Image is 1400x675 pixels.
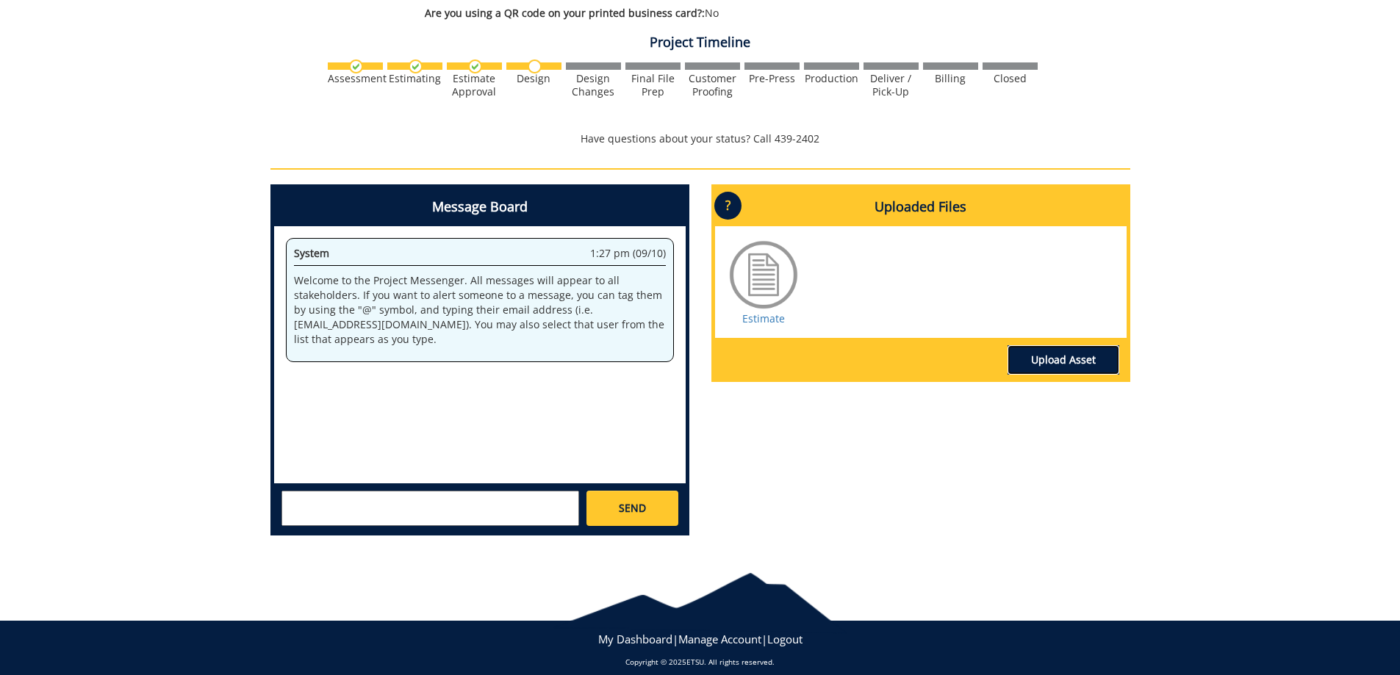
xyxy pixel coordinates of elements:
[590,246,666,261] span: 1:27 pm (09/10)
[566,72,621,98] div: Design Changes
[804,72,859,85] div: Production
[923,72,978,85] div: Billing
[864,72,919,98] div: Deliver / Pick-Up
[294,273,666,347] p: Welcome to the Project Messenger. All messages will appear to all stakeholders. If you want to al...
[586,491,678,526] a: SEND
[468,59,482,73] img: checkmark
[270,35,1130,50] h4: Project Timeline
[767,632,803,646] a: Logout
[742,311,785,325] a: Estimate
[328,72,383,85] div: Assessment
[983,72,1038,85] div: Closed
[387,72,442,85] div: Estimating
[447,72,502,98] div: Estimate Approval
[744,72,800,85] div: Pre-Press
[506,72,561,85] div: Design
[274,188,686,226] h4: Message Board
[294,246,329,260] span: System
[270,131,1130,146] p: Have questions about your status? Call 439-2402
[349,59,363,73] img: checkmark
[678,632,761,646] a: Manage Account
[1008,345,1119,375] a: Upload Asset
[528,59,542,73] img: no
[686,657,704,667] a: ETSU
[715,188,1127,226] h4: Uploaded Files
[281,491,579,526] textarea: messageToSend
[425,6,705,20] span: Are you using a QR code on your printed business card?:
[685,72,740,98] div: Customer Proofing
[714,192,742,220] p: ?
[425,6,1000,21] p: No
[598,632,672,646] a: My Dashboard
[409,59,423,73] img: checkmark
[619,501,646,516] span: SEND
[625,72,681,98] div: Final File Prep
